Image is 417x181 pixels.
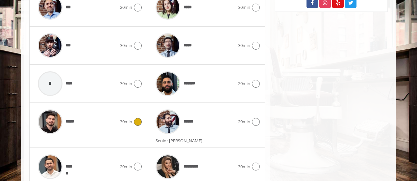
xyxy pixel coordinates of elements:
span: Senior [PERSON_NAME] [156,138,206,144]
span: 30min [238,4,250,11]
span: 30min [120,42,132,49]
span: 30min [238,163,250,170]
span: 30min [238,42,250,49]
span: 20min [238,80,250,87]
span: 30min [120,80,132,87]
span: 20min [120,4,132,11]
span: 20min [238,118,250,125]
span: 20min [120,163,132,170]
span: 30min [120,118,132,125]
